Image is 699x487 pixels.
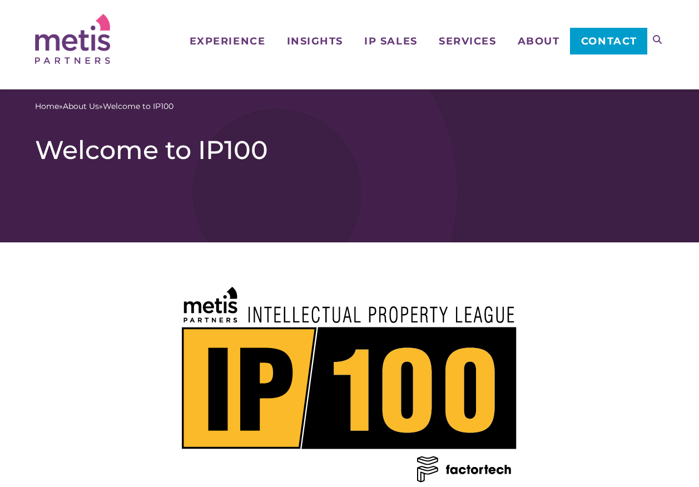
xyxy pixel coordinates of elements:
[35,135,664,166] h1: Welcome to IP100
[190,36,265,46] span: Experience
[287,36,343,46] span: Insights
[570,28,647,54] a: Contact
[63,101,99,112] a: About Us
[518,36,560,46] span: About
[35,101,173,112] span: » »
[35,14,110,64] img: Metis Partners
[35,101,59,112] a: Home
[103,101,173,112] span: Welcome to IP100
[182,287,517,483] img: Intellectual Property League - IP100, Metis Partners
[439,36,496,46] span: Services
[581,36,637,46] span: Contact
[364,36,417,46] span: IP Sales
